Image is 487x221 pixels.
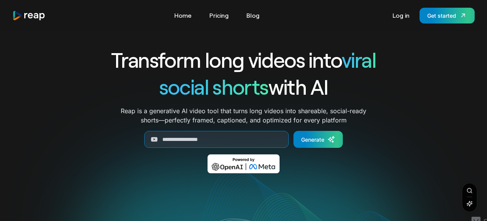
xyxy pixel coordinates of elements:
img: Powered by OpenAI & Meta [207,154,280,173]
div: Get started [427,12,456,20]
a: Blog [243,9,263,22]
a: home [12,10,45,21]
a: Generate [293,131,343,148]
a: Home [170,9,195,22]
p: Reap is a generative AI video tool that turns long videos into shareable, social-ready shorts—per... [121,106,366,125]
a: Log in [389,9,413,22]
span: social shorts [159,74,268,99]
form: Generate Form [83,131,404,148]
h1: Transform long videos into [83,46,404,73]
div: Generate [301,136,324,144]
h1: with AI [83,73,404,100]
span: viral [342,47,376,72]
img: reap logo [12,10,45,21]
a: Get started [420,8,475,23]
a: Pricing [206,9,233,22]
